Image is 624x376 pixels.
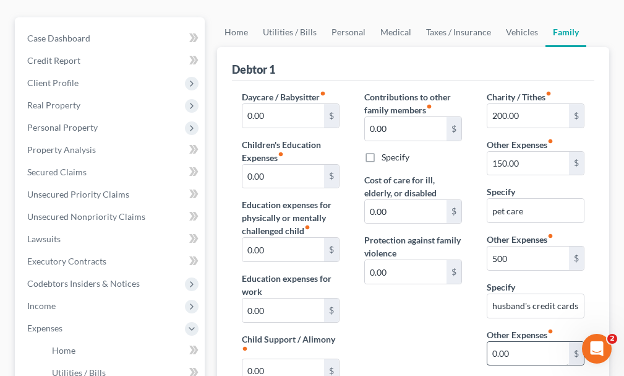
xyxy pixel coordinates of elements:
[447,117,461,141] div: $
[545,17,586,47] a: Family
[27,234,61,244] span: Lawsuits
[17,250,205,273] a: Executory Contracts
[487,247,569,270] input: --
[569,342,584,365] div: $
[487,185,515,198] label: Specify
[569,104,584,128] div: $
[487,328,553,341] label: Other Expenses
[364,173,462,199] label: Cost of care for ill, elderly, or disabled
[364,90,462,116] label: Contributions to other family members
[278,151,284,157] i: fiber_manual_record
[27,77,79,88] span: Client Profile
[242,272,340,298] label: Education expenses for work
[547,138,553,144] i: fiber_manual_record
[487,104,569,128] input: --
[324,165,339,188] div: $
[487,281,515,294] label: Specify
[27,278,140,289] span: Codebtors Insiders & Notices
[242,90,326,103] label: Daycare / Babysitter
[52,345,75,356] span: Home
[324,104,339,128] div: $
[242,104,324,128] input: --
[27,323,62,333] span: Expenses
[242,165,324,188] input: --
[27,189,129,199] span: Unsecured Priority Claims
[27,122,98,133] span: Personal Property
[255,17,324,47] a: Utilities / Bills
[607,334,617,344] span: 2
[487,152,569,175] input: --
[365,200,447,224] input: --
[365,117,447,141] input: --
[17,228,205,250] a: Lawsuits
[27,33,90,43] span: Case Dashboard
[364,234,462,260] label: Protection against family violence
[17,27,205,50] a: Case Dashboard
[17,139,205,161] a: Property Analysis
[17,50,205,72] a: Credit Report
[487,138,553,151] label: Other Expenses
[27,100,80,110] span: Real Property
[547,328,553,334] i: fiber_manual_record
[487,233,553,246] label: Other Expenses
[498,17,545,47] a: Vehicles
[242,346,248,352] i: fiber_manual_record
[242,238,324,261] input: --
[27,211,145,222] span: Unsecured Nonpriority Claims
[242,138,340,164] label: Children's Education Expenses
[217,17,255,47] a: Home
[242,333,340,359] label: Child Support / Alimony
[304,224,310,230] i: fiber_manual_record
[487,199,584,222] input: Specify...
[320,90,326,97] i: fiber_manual_record
[382,151,409,164] label: Specify
[232,62,275,77] div: Debtor 1
[419,17,498,47] a: Taxes / Insurance
[547,233,553,239] i: fiber_manual_record
[447,260,461,284] div: $
[27,300,56,311] span: Income
[487,90,552,103] label: Charity / Tithes
[324,238,339,261] div: $
[242,299,324,322] input: --
[545,90,552,97] i: fiber_manual_record
[242,198,340,237] label: Education expenses for physically or mentally challenged child
[324,299,339,322] div: $
[324,17,373,47] a: Personal
[27,256,106,266] span: Executory Contracts
[487,342,569,365] input: --
[569,247,584,270] div: $
[27,167,87,177] span: Secured Claims
[373,17,419,47] a: Medical
[365,260,447,284] input: --
[487,294,584,318] input: Specify...
[42,339,205,362] a: Home
[27,55,80,66] span: Credit Report
[17,206,205,228] a: Unsecured Nonpriority Claims
[426,103,432,110] i: fiber_manual_record
[17,161,205,183] a: Secured Claims
[27,144,96,155] span: Property Analysis
[17,183,205,206] a: Unsecured Priority Claims
[447,200,461,224] div: $
[582,334,612,364] iframe: Intercom live chat
[569,152,584,175] div: $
